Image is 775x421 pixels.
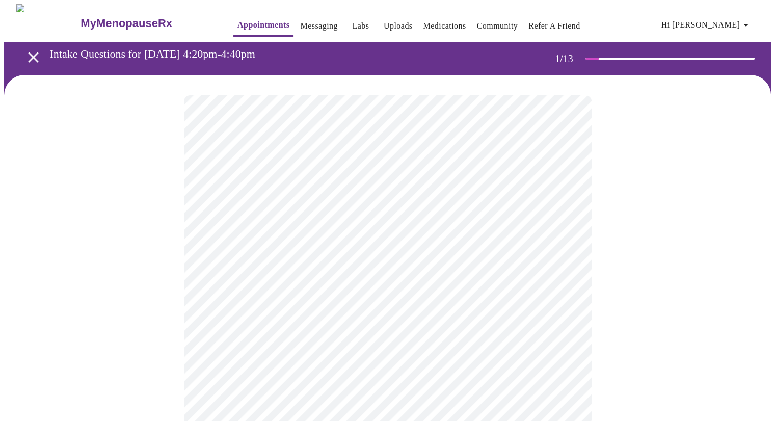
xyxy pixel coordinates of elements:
button: Community [473,16,522,36]
button: Refer a Friend [524,16,584,36]
button: Labs [344,16,377,36]
a: Labs [352,19,369,33]
a: Community [477,19,518,33]
a: Uploads [384,19,413,33]
a: Medications [423,19,466,33]
h3: 1 / 13 [555,53,585,65]
button: Messaging [296,16,341,36]
a: Messaging [300,19,337,33]
h3: Intake Questions for [DATE] 4:20pm-4:40pm [50,47,515,61]
button: Appointments [233,15,293,37]
a: Appointments [237,18,289,32]
button: Uploads [380,16,417,36]
span: Hi [PERSON_NAME] [661,18,752,32]
button: Medications [419,16,470,36]
a: Refer a Friend [528,19,580,33]
a: MyMenopauseRx [79,6,213,41]
h3: MyMenopauseRx [81,17,172,30]
button: open drawer [18,42,48,72]
img: MyMenopauseRx Logo [16,4,79,42]
button: Hi [PERSON_NAME] [657,15,756,35]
